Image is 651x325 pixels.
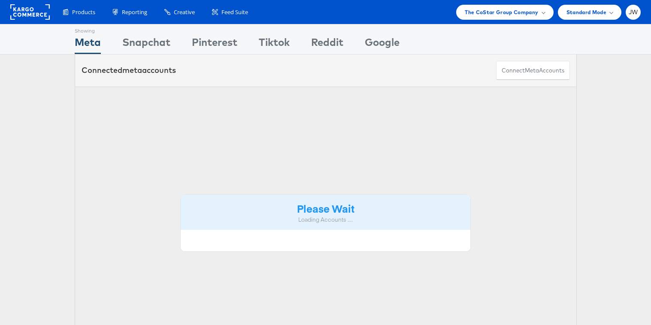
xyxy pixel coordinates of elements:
button: ConnectmetaAccounts [496,61,570,80]
div: Tiktok [259,35,290,54]
div: Loading Accounts .... [187,216,464,224]
span: The CoStar Group Company [465,8,538,17]
div: Reddit [311,35,343,54]
div: Meta [75,35,101,54]
strong: Please Wait [297,201,354,215]
div: Pinterest [192,35,237,54]
span: meta [525,66,539,75]
div: Google [365,35,400,54]
div: Connected accounts [82,65,176,76]
span: Creative [174,8,195,16]
span: meta [122,65,142,75]
span: Feed Suite [221,8,248,16]
div: Showing [75,24,101,35]
span: Products [72,8,95,16]
span: Standard Mode [566,8,606,17]
span: Reporting [122,8,147,16]
span: JW [629,9,638,15]
div: Snapchat [122,35,170,54]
